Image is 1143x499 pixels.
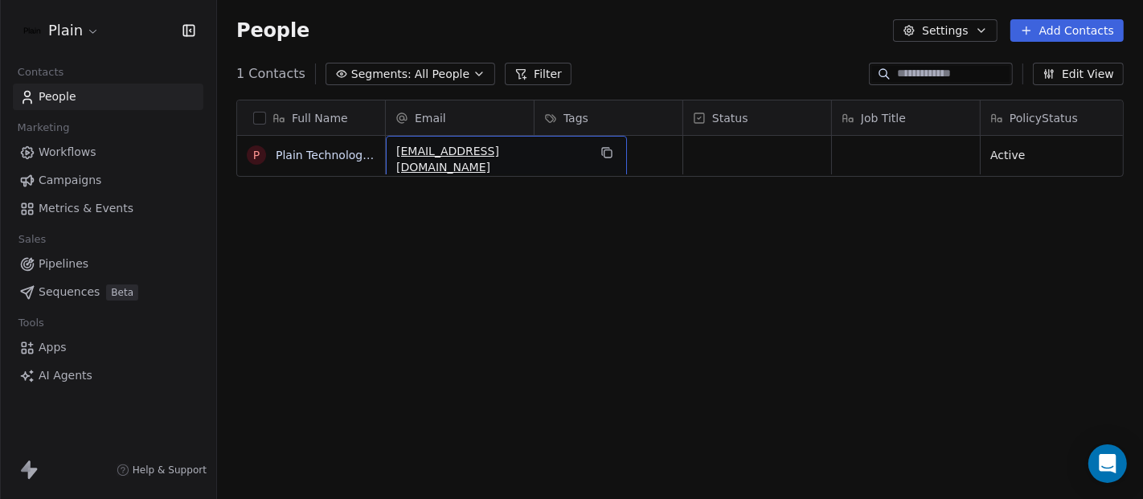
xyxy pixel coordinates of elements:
span: Full Name [292,110,348,126]
span: Help & Support [133,464,207,477]
span: Campaigns [39,172,101,189]
span: Marketing [10,116,76,140]
a: Workflows [13,139,203,166]
span: PolicyStatus [1010,110,1078,126]
span: Tools [11,311,51,335]
div: P [253,147,260,164]
span: Tags [563,110,588,126]
span: Pipelines [39,256,88,272]
span: Apps [39,339,67,356]
span: People [39,88,76,105]
span: Metrics & Events [39,200,133,217]
span: Workflows [39,144,96,161]
span: People [236,18,309,43]
a: Pipelines [13,251,203,277]
span: All People [415,66,469,83]
button: Add Contacts [1010,19,1124,42]
button: Plain [19,17,103,44]
a: Campaigns [13,167,203,194]
span: 1 Contacts [236,64,305,84]
div: Status [683,100,831,135]
a: Plain Technologies ApS [276,149,404,162]
a: Metrics & Events [13,195,203,222]
span: Email [415,110,446,126]
button: Settings [893,19,997,42]
button: Edit View [1033,63,1124,85]
span: Beta [106,284,138,301]
span: Status [712,110,748,126]
a: Help & Support [117,464,207,477]
span: Segments: [351,66,412,83]
span: Active [990,147,1119,163]
div: Tags [535,100,682,135]
span: Sequences [39,284,100,301]
img: Plain-Logo-Tile.png [23,21,42,40]
span: Job Title [861,110,906,126]
a: SequencesBeta [13,279,203,305]
div: Full Name [237,100,385,135]
span: Sales [11,227,53,252]
div: Email [386,100,534,135]
span: Contacts [10,60,71,84]
div: PolicyStatus [981,100,1129,135]
div: Job Title [832,100,980,135]
a: Apps [13,334,203,361]
div: Open Intercom Messenger [1088,444,1127,483]
span: AI Agents [39,367,92,384]
span: [EMAIL_ADDRESS][DOMAIN_NAME] [396,143,588,175]
a: AI Agents [13,362,203,389]
button: Filter [505,63,571,85]
span: Plain [48,20,83,41]
a: People [13,84,203,110]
